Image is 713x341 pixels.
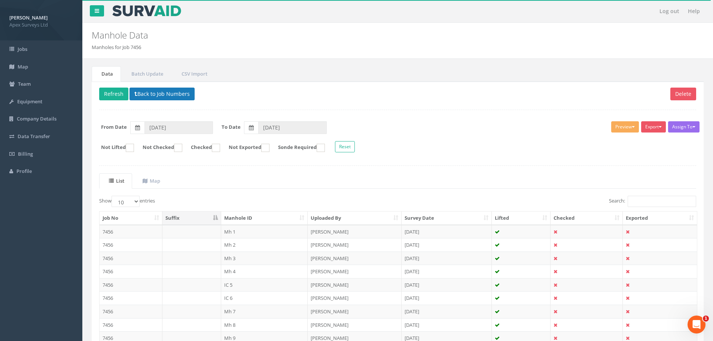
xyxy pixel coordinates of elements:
[99,173,132,189] a: List
[9,14,48,21] strong: [PERSON_NAME]
[92,30,600,40] h2: Manhole Data
[9,12,73,28] a: [PERSON_NAME] Apex Surveys Ltd
[18,63,28,70] span: Map
[183,144,220,152] label: Checked
[308,305,402,318] td: [PERSON_NAME]
[144,121,213,134] input: From Date
[109,177,124,184] uib-tab-heading: List
[100,211,162,225] th: Job No: activate to sort column ascending
[92,66,121,82] a: Data
[492,211,551,225] th: Lifted: activate to sort column ascending
[18,133,50,140] span: Data Transfer
[308,252,402,265] td: [PERSON_NAME]
[221,318,308,332] td: Mh 8
[221,291,308,305] td: IC 6
[112,196,140,207] select: Showentries
[221,305,308,318] td: Mh 7
[402,211,492,225] th: Survey Date: activate to sort column ascending
[609,196,696,207] label: Search:
[402,318,492,332] td: [DATE]
[101,124,127,131] label: From Date
[100,265,162,278] td: 7456
[308,278,402,292] td: [PERSON_NAME]
[133,173,168,189] a: Map
[271,144,325,152] label: Sonde Required
[611,121,639,133] button: Preview
[308,265,402,278] td: [PERSON_NAME]
[18,46,27,52] span: Jobs
[130,88,195,100] button: Back to Job Numbers
[143,177,160,184] uib-tab-heading: Map
[9,21,73,28] span: Apex Surveys Ltd
[628,196,696,207] input: Search:
[221,225,308,238] td: Mh 1
[308,225,402,238] td: [PERSON_NAME]
[162,211,221,225] th: Suffix: activate to sort column descending
[17,115,57,122] span: Company Details
[402,291,492,305] td: [DATE]
[122,66,171,82] a: Batch Update
[92,44,141,51] li: Manholes for Job 7456
[308,211,402,225] th: Uploaded By: activate to sort column ascending
[221,278,308,292] td: IC 5
[100,238,162,252] td: 7456
[402,265,492,278] td: [DATE]
[221,265,308,278] td: Mh 4
[100,278,162,292] td: 7456
[17,98,42,105] span: Equipment
[99,196,155,207] label: Show entries
[308,238,402,252] td: [PERSON_NAME]
[308,291,402,305] td: [PERSON_NAME]
[402,238,492,252] td: [DATE]
[335,141,355,152] button: Reset
[402,225,492,238] td: [DATE]
[94,144,134,152] label: Not Lifted
[99,88,128,100] button: Refresh
[100,252,162,265] td: 7456
[308,318,402,332] td: [PERSON_NAME]
[402,278,492,292] td: [DATE]
[221,144,269,152] label: Not Exported
[100,225,162,238] td: 7456
[172,66,215,82] a: CSV Import
[258,121,327,134] input: To Date
[670,88,696,100] button: Delete
[18,80,31,87] span: Team
[668,121,700,133] button: Assign To
[222,124,241,131] label: To Date
[100,318,162,332] td: 7456
[221,211,308,225] th: Manhole ID: activate to sort column ascending
[551,211,623,225] th: Checked: activate to sort column ascending
[402,305,492,318] td: [DATE]
[641,121,666,133] button: Export
[100,305,162,318] td: 7456
[688,316,706,334] iframe: Intercom live chat
[703,316,709,322] span: 1
[221,252,308,265] td: Mh 3
[623,211,697,225] th: Exported: activate to sort column ascending
[16,168,32,174] span: Profile
[18,150,33,157] span: Billing
[135,144,182,152] label: Not Checked
[221,238,308,252] td: Mh 2
[402,252,492,265] td: [DATE]
[100,291,162,305] td: 7456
